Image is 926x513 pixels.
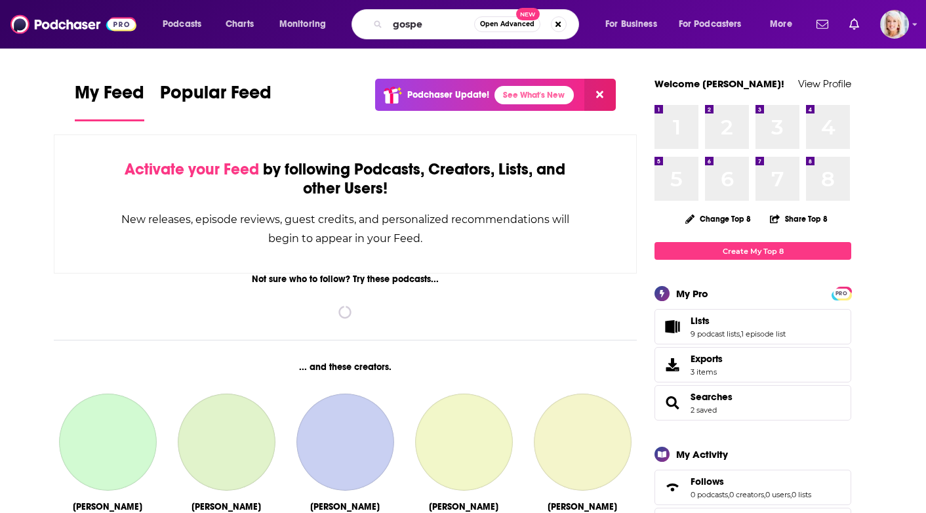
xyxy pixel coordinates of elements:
[480,21,534,28] span: Open Advanced
[310,501,380,512] div: Marc Farzetta
[691,490,728,499] a: 0 podcasts
[761,14,809,35] button: open menu
[691,329,740,339] a: 9 podcast lists
[834,289,849,298] span: PRO
[160,81,272,112] span: Popular Feed
[654,77,784,90] a: Welcome [PERSON_NAME]!
[880,10,909,39] span: Logged in as ashtonrc
[75,81,144,121] a: My Feed
[691,476,811,487] a: Follows
[792,490,811,499] a: 0 lists
[120,210,571,248] div: New releases, episode reviews, guest credits, and personalized recommendations will begin to appe...
[270,14,343,35] button: open menu
[691,353,723,365] span: Exports
[516,8,540,20] span: New
[163,15,201,33] span: Podcasts
[415,394,512,491] a: Andy Lee
[770,15,792,33] span: More
[691,315,786,327] a: Lists
[178,394,275,491] a: David Haugh
[654,385,851,421] span: Searches
[811,13,834,35] a: Show notifications dropdown
[659,394,685,412] a: Searches
[534,394,631,491] a: Christopher Hawkey
[659,318,685,336] a: Lists
[364,9,592,39] div: Search podcasts, credits, & more...
[596,14,674,35] button: open menu
[296,394,393,491] a: Marc Farzetta
[844,13,864,35] a: Show notifications dropdown
[659,478,685,497] a: Follows
[659,356,685,374] span: Exports
[691,405,717,415] a: 2 saved
[54,361,637,373] div: ... and these creators.
[54,274,637,285] div: Not sure who to follow? Try these podcasts...
[73,501,142,512] div: Mike Mulligan
[654,242,851,260] a: Create My Top 8
[834,288,849,298] a: PRO
[677,211,759,227] button: Change Top 8
[494,86,574,104] a: See What's New
[279,15,326,33] span: Monitoring
[429,501,498,512] div: Andy Lee
[120,160,571,198] div: by following Podcasts, Creators, Lists, and other Users!
[880,10,909,39] img: User Profile
[191,501,261,512] div: David Haugh
[548,501,617,512] div: Christopher Hawkey
[153,14,218,35] button: open menu
[125,159,259,179] span: Activate your Feed
[691,476,724,487] span: Follows
[676,448,728,461] div: My Activity
[10,12,136,37] img: Podchaser - Follow, Share and Rate Podcasts
[691,315,710,327] span: Lists
[407,89,489,100] p: Podchaser Update!
[605,15,657,33] span: For Business
[654,309,851,344] span: Lists
[226,15,254,33] span: Charts
[679,15,742,33] span: For Podcasters
[740,329,741,339] span: ,
[474,16,540,32] button: Open AdvancedNew
[765,490,790,499] a: 0 users
[691,391,733,403] a: Searches
[160,81,272,121] a: Popular Feed
[798,77,851,90] a: View Profile
[769,206,828,232] button: Share Top 8
[217,14,262,35] a: Charts
[728,490,729,499] span: ,
[654,470,851,505] span: Follows
[880,10,909,39] button: Show profile menu
[59,394,156,491] a: Mike Mulligan
[388,14,474,35] input: Search podcasts, credits, & more...
[790,490,792,499] span: ,
[764,490,765,499] span: ,
[75,81,144,112] span: My Feed
[654,347,851,382] a: Exports
[670,14,761,35] button: open menu
[676,287,708,300] div: My Pro
[691,367,723,377] span: 3 items
[741,329,786,339] a: 1 episode list
[729,490,764,499] a: 0 creators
